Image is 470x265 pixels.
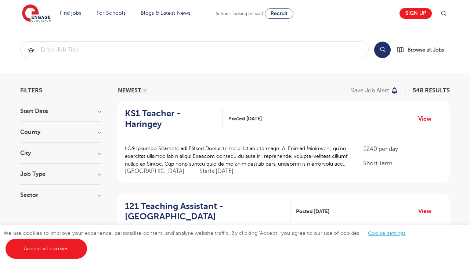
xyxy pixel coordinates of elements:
a: View [418,114,437,124]
span: Posted [DATE] [228,115,262,123]
h3: City [20,150,101,156]
h3: Start Date [20,108,101,114]
span: [GEOGRAPHIC_DATA] [125,167,192,175]
img: Engage Education [22,4,51,23]
a: Recruit [265,8,293,19]
button: Search [374,42,391,58]
a: Browse all Jobs [397,46,450,54]
p: Save job alert [351,88,389,93]
button: Save job alert [351,88,398,93]
p: LO9 Ipsumdo Sitametc adi Elitsed Doeius te Incidi Utlab etd magn: Al Enimad Minimveni, qu’no exer... [125,145,348,168]
a: For Schools [97,10,126,16]
span: Schools looking for staff [216,11,263,16]
a: View [418,206,437,216]
span: Browse all Jobs [408,46,444,54]
a: Find jobs [60,10,82,16]
p: Short Term [363,159,442,168]
a: 121 Teaching Assistant - [GEOGRAPHIC_DATA] [125,201,290,222]
input: Submit [21,42,368,58]
div: Submit [20,41,369,58]
span: 548 RESULTS [413,87,450,94]
h3: Job Type [20,171,101,177]
p: Starts [DATE] [199,167,234,175]
span: Recruit [271,11,288,16]
a: Accept all cookies [6,239,87,259]
h2: 121 Teaching Assistant - [GEOGRAPHIC_DATA] [125,201,285,222]
h3: County [20,129,101,135]
a: Blogs & Latest News [141,10,191,16]
p: £240 per day [363,145,442,153]
span: Posted [DATE] [296,208,329,215]
span: Filters [20,88,42,93]
a: Cookie settings [368,230,406,236]
a: KS1 Teacher - Haringey [125,108,223,130]
a: Sign up [399,8,432,19]
span: We use cookies to improve your experience, personalise content, and analyse website traffic. By c... [4,230,413,251]
h3: Sector [20,192,101,198]
h2: KS1 Teacher - Haringey [125,108,217,130]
